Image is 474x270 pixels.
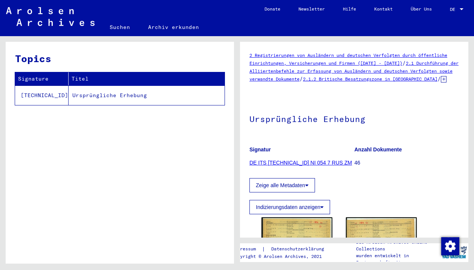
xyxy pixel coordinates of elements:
[303,76,437,82] a: 2.1.2 Britische Besatzungszone in [GEOGRAPHIC_DATA]
[249,178,315,192] button: Zeige alle Metadaten
[265,245,333,253] a: Datenschutzerklärung
[355,159,459,167] p: 46
[356,252,440,266] p: wurden entwickelt in Partnerschaft mit
[69,85,225,105] td: Ursprüngliche Erhebung
[402,59,406,66] span: /
[249,102,459,135] h1: Ursprüngliche Erhebung
[441,237,459,255] img: Zustimmung ändern
[355,146,402,153] b: Anzahl Dokumente
[249,160,352,166] a: DE ITS [TECHNICAL_ID] NI 054 7 RUS ZM
[69,72,225,85] th: Titel
[300,75,303,82] span: /
[15,51,224,66] h3: Topics
[6,7,95,26] img: Arolsen_neg.svg
[15,72,69,85] th: Signature
[441,237,459,255] div: Zustimmung ändern
[440,243,468,262] img: yv_logo.png
[249,52,447,66] a: 2 Registrierungen von Ausländern und deutschen Verfolgten durch öffentliche Einrichtungen, Versic...
[232,245,333,253] div: |
[249,200,330,214] button: Indizierungsdaten anzeigen
[15,85,69,105] td: [TECHNICAL_ID]
[139,18,208,36] a: Archiv erkunden
[356,239,440,252] p: Die Arolsen Archives Online-Collections
[437,75,441,82] span: /
[249,146,271,153] b: Signatur
[101,18,139,36] a: Suchen
[450,7,458,12] span: DE
[232,253,333,260] p: Copyright © Arolsen Archives, 2021
[249,60,459,82] a: 2.1 Durchführung der Alliiertenbefehle zur Erfassung von Ausländern und deutschen Verfolgten sowi...
[232,245,262,253] a: Impressum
